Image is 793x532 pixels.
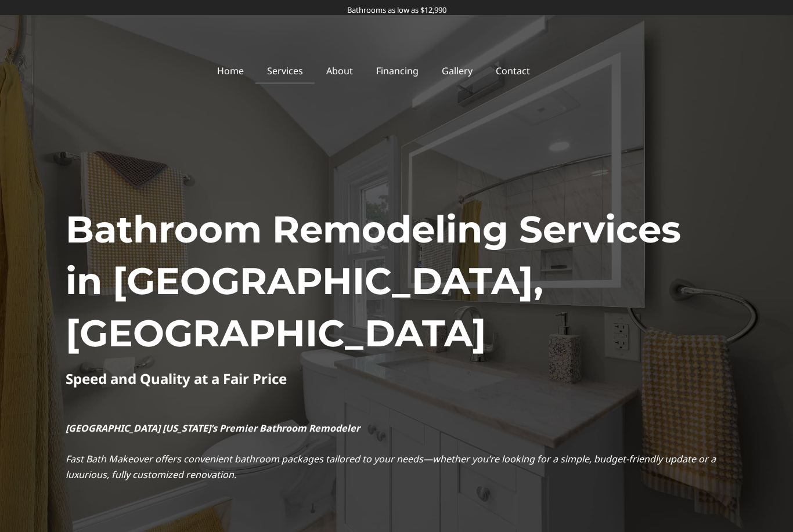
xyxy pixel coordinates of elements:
[484,57,542,84] a: Contact
[66,422,360,435] strong: [GEOGRAPHIC_DATA] [US_STATE]’s Premier Bathroom Remodeler
[430,57,484,84] a: Gallery
[66,369,287,388] strong: Speed and Quality at a Fair Price
[255,57,315,84] a: Services
[315,57,365,84] a: About
[206,57,255,84] a: Home
[365,57,430,84] a: Financing
[66,453,716,481] em: Fast Bath Makeover offers convenient bathroom packages tailored to your needs—whether you’re look...
[66,204,727,360] h1: Bathroom Remodeling Services in [GEOGRAPHIC_DATA], [GEOGRAPHIC_DATA]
